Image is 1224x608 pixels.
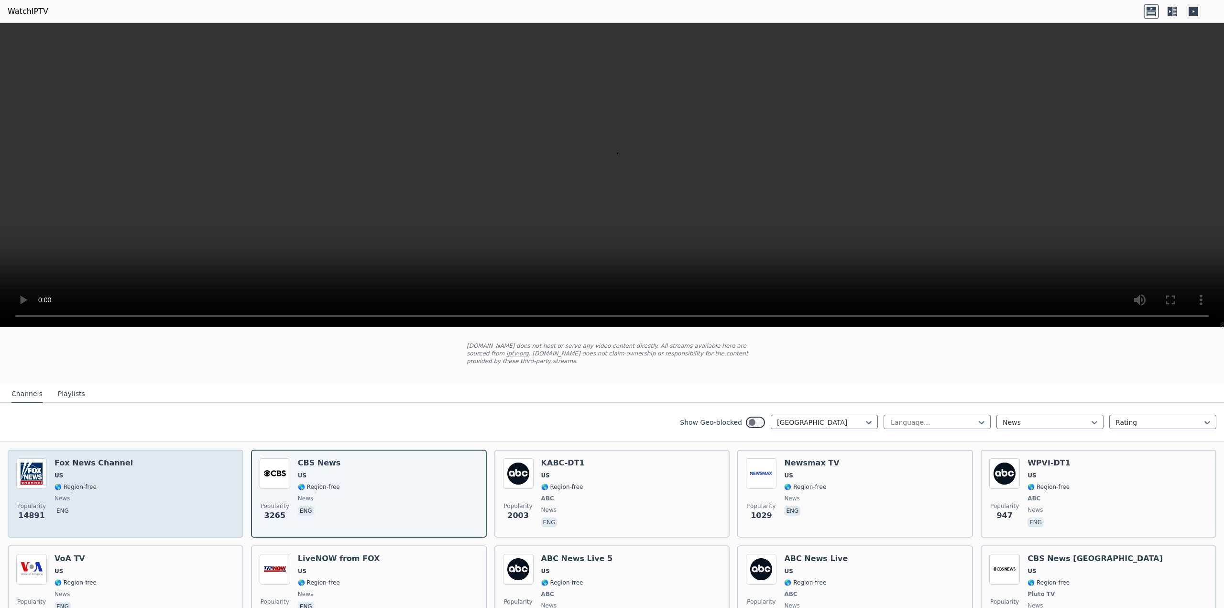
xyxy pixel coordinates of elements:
span: 🌎 Region-free [55,579,97,586]
span: 🌎 Region-free [541,483,583,491]
button: Playlists [58,385,85,403]
span: news [55,495,70,502]
h6: WPVI-DT1 [1027,458,1071,468]
h6: CBS News [298,458,341,468]
span: news [784,495,799,502]
span: US [1027,567,1036,575]
span: US [784,472,793,479]
span: US [55,567,63,575]
span: Popularity [261,502,289,510]
span: news [298,495,313,502]
p: eng [298,506,314,516]
span: Popularity [17,502,46,510]
p: eng [784,506,800,516]
span: 🌎 Region-free [784,579,826,586]
span: Pluto TV [1027,590,1055,598]
a: iptv-org [506,350,529,357]
a: WatchIPTV [8,6,48,17]
span: news [55,590,70,598]
span: 2003 [507,510,529,521]
span: Popularity [504,598,533,606]
span: Popularity [17,598,46,606]
span: US [1027,472,1036,479]
span: ABC [541,495,554,502]
img: KABC-DT1 [503,458,534,489]
h6: Newsmax TV [784,458,839,468]
span: US [55,472,63,479]
img: ABC News Live 5 [503,554,534,585]
h6: ABC News Live [784,554,848,564]
span: US [298,567,306,575]
span: Popularity [504,502,533,510]
span: ABC [1027,495,1040,502]
span: news [1027,506,1043,514]
span: 🌎 Region-free [55,483,97,491]
p: eng [1027,518,1044,527]
span: Popularity [261,598,289,606]
img: Newsmax TV [746,458,776,489]
h6: CBS News [GEOGRAPHIC_DATA] [1027,554,1163,564]
span: US [541,567,550,575]
span: 1029 [751,510,772,521]
span: US [784,567,793,575]
p: eng [55,506,71,516]
span: Popularity [990,598,1019,606]
label: Show Geo-blocked [680,418,742,427]
span: Popularity [747,502,776,510]
img: ABC News Live [746,554,776,585]
h6: LiveNOW from FOX [298,554,380,564]
img: LiveNOW from FOX [260,554,290,585]
span: US [298,472,306,479]
img: Fox News Channel [16,458,47,489]
h6: KABC-DT1 [541,458,585,468]
span: 🌎 Region-free [298,579,340,586]
span: 🌎 Region-free [541,579,583,586]
span: Popularity [747,598,776,606]
h6: ABC News Live 5 [541,554,613,564]
span: news [541,506,557,514]
span: news [298,590,313,598]
p: eng [541,518,557,527]
img: WPVI-DT1 [989,458,1020,489]
h6: Fox News Channel [55,458,133,468]
span: Popularity [990,502,1019,510]
span: 🌎 Region-free [784,483,826,491]
button: Channels [11,385,43,403]
span: 947 [996,510,1012,521]
span: ABC [784,590,797,598]
span: ABC [541,590,554,598]
p: [DOMAIN_NAME] does not host or serve any video content directly. All streams available here are s... [467,342,757,365]
span: US [541,472,550,479]
span: 3265 [264,510,286,521]
img: CBS News [260,458,290,489]
h6: VoA TV [55,554,97,564]
span: 14891 [18,510,45,521]
span: 🌎 Region-free [298,483,340,491]
img: VoA TV [16,554,47,585]
span: 🌎 Region-free [1027,483,1070,491]
img: CBS News Boston [989,554,1020,585]
span: 🌎 Region-free [1027,579,1070,586]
